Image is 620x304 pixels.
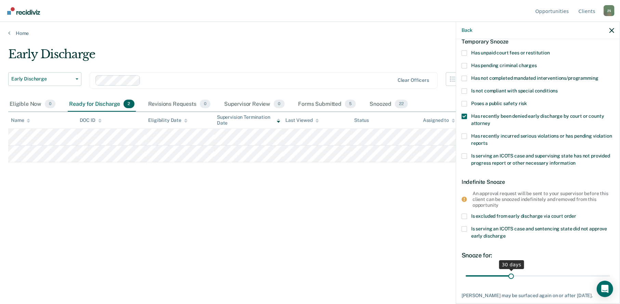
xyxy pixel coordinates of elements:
[471,101,527,106] span: Poses a public safety risk
[8,97,57,112] div: Eligible Now
[462,173,614,191] div: Indefinite Snooze
[68,97,135,112] div: Ready for Discharge
[11,76,73,82] span: Early Discharge
[604,5,615,16] div: J N
[8,47,473,67] div: Early Discharge
[471,63,537,68] span: Has pending criminal charges
[368,97,409,112] div: Snoozed
[398,77,429,83] div: Clear officers
[45,100,55,109] span: 0
[297,97,358,112] div: Forms Submitted
[471,133,612,146] span: Has recently incurred serious violations or has pending violation reports
[80,117,102,123] div: DOC ID
[462,293,614,299] div: [PERSON_NAME] may be surfaced again on or after [DATE].
[147,97,212,112] div: Revisions Requests
[462,33,614,50] div: Temporary Snooze
[471,226,607,239] span: Is serving an ICOTS case and sentencing state did not approve early discharge
[286,117,319,123] div: Last Viewed
[423,117,455,123] div: Assigned to
[471,75,598,81] span: Has not completed mandated interventions/programming
[274,100,284,109] span: 0
[217,114,280,126] div: Supervision Termination Date
[471,213,576,219] span: Is excluded from early discharge via court order
[354,117,369,123] div: Status
[395,100,408,109] span: 22
[473,191,609,208] div: An approval request will be sent to your supervisor before this client can be snoozed indefinitel...
[223,97,286,112] div: Supervisor Review
[471,113,604,126] span: Has recently been denied early discharge by court or county attorney
[462,27,473,33] button: Back
[597,281,613,297] div: Open Intercom Messenger
[200,100,210,109] span: 0
[604,5,615,16] button: Profile dropdown button
[8,30,612,36] a: Home
[11,117,30,123] div: Name
[471,88,558,93] span: Is not compliant with special conditions
[7,7,40,15] img: Recidiviz
[471,50,550,55] span: Has unpaid court fees or restitution
[499,260,524,269] div: 30 days
[124,100,134,109] span: 2
[345,100,356,109] span: 5
[462,252,614,259] div: Snooze for:
[471,153,610,166] span: Is serving an ICOTS case and supervising state has not provided progress report or other necessar...
[148,117,188,123] div: Eligibility Date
